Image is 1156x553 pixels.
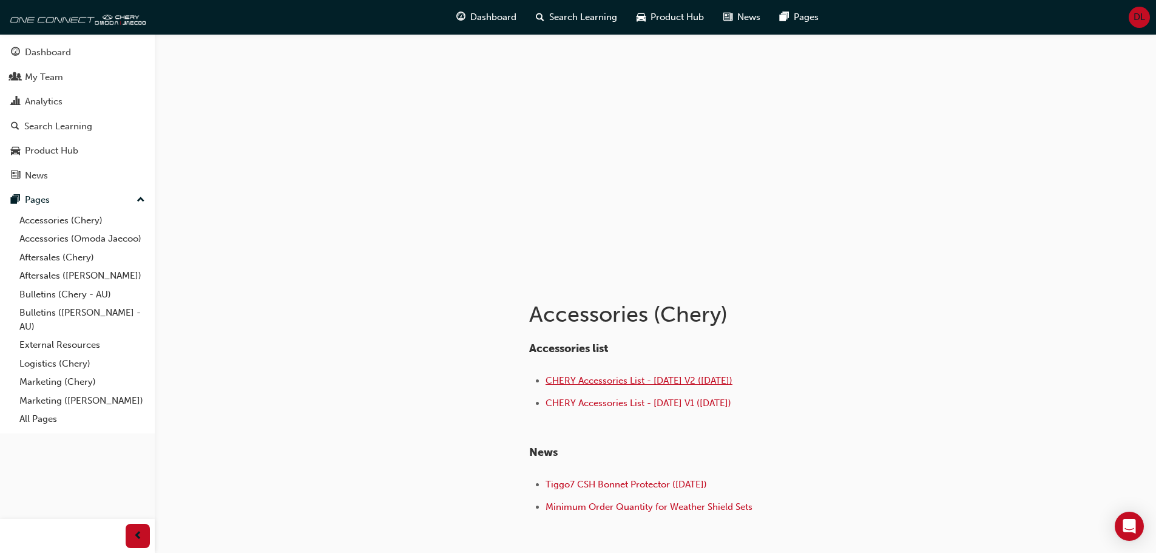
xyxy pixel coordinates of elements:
[447,5,526,30] a: guage-iconDashboard
[1115,512,1144,541] div: Open Intercom Messenger
[25,95,63,109] div: Analytics
[11,171,20,182] span: news-icon
[536,10,544,25] span: search-icon
[25,193,50,207] div: Pages
[6,5,146,29] img: oneconnect
[15,410,150,429] a: All Pages
[15,211,150,230] a: Accessories (Chery)
[546,501,752,512] a: Minimum Order Quantity for Weather Shield Sets
[15,266,150,285] a: Aftersales ([PERSON_NAME])
[456,10,465,25] span: guage-icon
[5,66,150,89] a: My Team
[529,446,558,459] span: News
[526,5,627,30] a: search-iconSearch Learning
[529,301,927,328] h1: Accessories (Chery)
[134,529,143,544] span: prev-icon
[25,70,63,84] div: My Team
[529,342,608,355] span: Accessories list
[549,10,617,24] span: Search Learning
[15,336,150,355] a: External Resources
[5,165,150,187] a: News
[5,189,150,211] button: Pages
[651,10,704,24] span: Product Hub
[11,121,19,132] span: search-icon
[137,192,145,208] span: up-icon
[794,10,819,24] span: Pages
[627,5,714,30] a: car-iconProduct Hub
[15,229,150,248] a: Accessories (Omoda Jaecoo)
[770,5,828,30] a: pages-iconPages
[723,10,732,25] span: news-icon
[11,72,20,83] span: people-icon
[15,392,150,410] a: Marketing ([PERSON_NAME])
[11,195,20,206] span: pages-icon
[714,5,770,30] a: news-iconNews
[637,10,646,25] span: car-icon
[5,115,150,138] a: Search Learning
[5,39,150,189] button: DashboardMy TeamAnalyticsSearch LearningProduct HubNews
[24,120,92,134] div: Search Learning
[11,97,20,107] span: chart-icon
[15,285,150,304] a: Bulletins (Chery - AU)
[25,46,71,59] div: Dashboard
[11,47,20,58] span: guage-icon
[780,10,789,25] span: pages-icon
[15,373,150,392] a: Marketing (Chery)
[15,248,150,267] a: Aftersales (Chery)
[25,144,78,158] div: Product Hub
[5,140,150,162] a: Product Hub
[11,146,20,157] span: car-icon
[546,479,707,490] a: Tiggo7 CSH Bonnet Protector ([DATE])
[546,398,731,409] a: CHERY Accessories List - [DATE] V1 ([DATE])
[546,375,732,386] a: CHERY Accessories List - [DATE] V2 ([DATE])
[1129,7,1150,28] button: DL
[1134,10,1145,24] span: DL
[15,355,150,373] a: Logistics (Chery)
[470,10,516,24] span: Dashboard
[15,304,150,336] a: Bulletins ([PERSON_NAME] - AU)
[5,90,150,113] a: Analytics
[737,10,760,24] span: News
[25,169,48,183] div: News
[5,41,150,64] a: Dashboard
